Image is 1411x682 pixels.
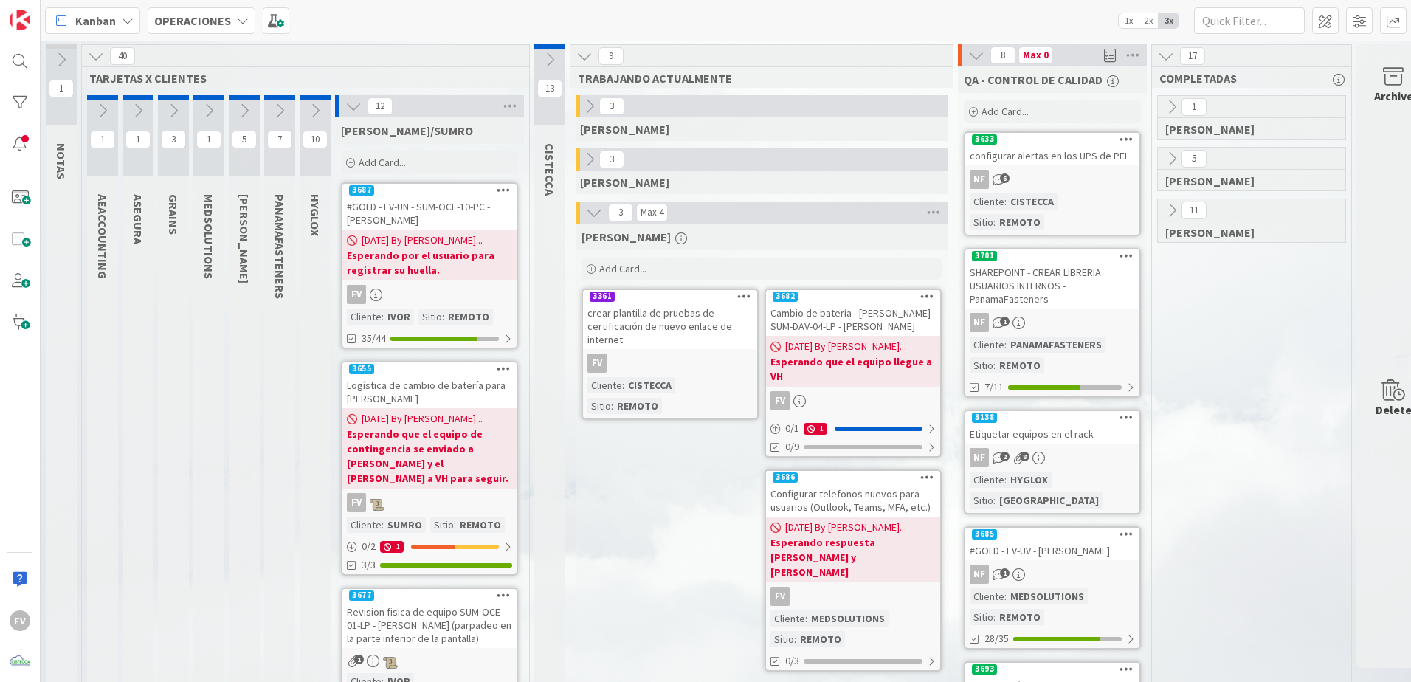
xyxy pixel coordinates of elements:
span: : [442,309,444,325]
div: Cliente [347,309,382,325]
span: 7/11 [984,379,1004,395]
div: REMOTO [996,357,1044,373]
span: 12 [368,97,393,115]
span: 40 [110,47,135,65]
div: 3685 [965,528,1139,541]
span: COMPLETADAS [1159,71,1333,86]
div: PANAMAFASTENERS [1007,337,1105,353]
div: 3687 [349,185,374,196]
span: 8 [990,46,1015,64]
a: 3633configurar alertas en los UPS de PFINFCliente:CISTECCASitio:REMOTO [964,131,1141,236]
div: 3701SHAREPOINT - CREAR LIBRERIA USUARIOS INTERNOS - PanamaFasteners [965,249,1139,309]
div: Sitio [770,631,794,647]
div: 3693 [972,664,997,675]
div: 3693 [965,663,1139,676]
div: HYGLOX [1007,472,1052,488]
div: 1 [804,423,827,435]
span: TARJETAS X CLIENTES [89,71,511,86]
span: : [805,610,807,627]
span: [DATE] By [PERSON_NAME]... [785,339,906,354]
span: 1 [125,131,151,148]
div: Cambio de batería - [PERSON_NAME] - SUM-DAV-04-LP - [PERSON_NAME] [766,303,940,336]
div: Configurar telefonos nuevos para usuarios (Outlook, Teams, MFA, etc.) [766,484,940,517]
span: GRAINS [166,194,181,235]
div: 3633 [965,133,1139,146]
div: Sitio [970,214,993,230]
div: MEDSOLUTIONS [1007,588,1088,604]
img: avatar [10,652,30,672]
div: FV [342,493,517,512]
div: FV [10,610,30,631]
a: 3701SHAREPOINT - CREAR LIBRERIA USUARIOS INTERNOS - PanamaFastenersNFCliente:PANAMAFASTENERSSitio... [964,248,1141,398]
div: 3655Logística de cambio de batería para [PERSON_NAME] [342,362,517,408]
div: 3687#GOLD - EV-UN - SUM-OCE-10-PC - [PERSON_NAME] [342,184,517,230]
div: 3685 [972,529,997,540]
div: 3361 [590,292,615,302]
div: FV [770,587,790,606]
span: [DATE] By [PERSON_NAME]... [785,520,906,535]
div: FV [347,285,366,304]
div: FV [347,493,366,512]
div: Cliente [587,377,622,393]
div: FV [766,391,940,410]
div: NF [965,565,1139,584]
span: QA - CONTROL DE CALIDAD [964,72,1103,87]
span: NAVIL [1165,173,1327,188]
div: 3138Etiquetar equipos en el rack [965,411,1139,444]
span: HYGLOX [308,194,322,236]
b: Esperando que el equipo de contingencia se enviado a [PERSON_NAME] y el [PERSON_NAME] a VH para s... [347,427,512,486]
span: Add Card... [599,262,646,275]
span: 10 [303,131,328,148]
div: NF [965,313,1139,332]
span: : [622,377,624,393]
div: #GOLD - EV-UN - SUM-OCE-10-PC - [PERSON_NAME] [342,197,517,230]
div: configurar alertas en los UPS de PFI [965,146,1139,165]
div: Cliente [970,193,1004,210]
div: 3655 [349,364,374,374]
div: 3361crear plantilla de pruebas de certificación de nuevo enlace de internet [583,290,757,349]
b: Esperando que el equipo llegue a VH [770,354,936,384]
span: 7 [267,131,292,148]
div: crear plantilla de pruebas de certificación de nuevo enlace de internet [583,303,757,349]
span: TRABAJANDO ACTUALMENTE [578,71,934,86]
div: Max 0 [1023,52,1049,59]
span: 8 [1020,452,1029,461]
div: FV [342,285,517,304]
span: GABRIEL [580,122,669,137]
span: 35/44 [362,331,386,346]
div: 3138 [972,413,997,423]
a: 3685#GOLD - EV-UV - [PERSON_NAME]NFCliente:MEDSOLUTIONSSitio:REMOTO28/35 [964,526,1141,650]
b: Esperando por el usuario para registrar su huella. [347,248,512,278]
a: 3655Logística de cambio de batería para [PERSON_NAME][DATE] By [PERSON_NAME]...Esperando que el e... [341,361,518,576]
div: Cliente [347,517,382,533]
span: NAVIL [580,175,669,190]
span: 1 [1000,568,1010,578]
span: 3 [161,131,186,148]
span: 1 [1181,98,1207,116]
span: [DATE] By [PERSON_NAME]... [362,232,483,248]
div: REMOTO [613,398,662,414]
div: Sitio [430,517,454,533]
span: 3 [599,97,624,115]
div: Cliente [970,472,1004,488]
span: 13 [537,80,562,97]
div: 3685#GOLD - EV-UV - [PERSON_NAME] [965,528,1139,560]
span: 0/9 [785,439,799,455]
span: 5 [232,131,257,148]
div: CISTECCA [1007,193,1058,210]
div: Sitio [418,309,442,325]
span: 17 [1180,47,1205,65]
span: PANAMAFASTENERS [272,194,287,299]
a: 3687#GOLD - EV-UN - SUM-OCE-10-PC - [PERSON_NAME][DATE] By [PERSON_NAME]...Esperando por el usuar... [341,182,518,349]
div: 3687 [342,184,517,197]
div: FV [587,354,607,373]
div: 3633 [972,134,997,145]
span: Add Card... [359,156,406,169]
span: 3x [1159,13,1179,28]
div: #GOLD - EV-UV - [PERSON_NAME] [965,541,1139,560]
span: 2x [1139,13,1159,28]
span: 0 / 2 [362,539,376,554]
span: : [993,492,996,509]
div: NF [970,565,989,584]
span: AEACCOUNTING [95,194,110,279]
